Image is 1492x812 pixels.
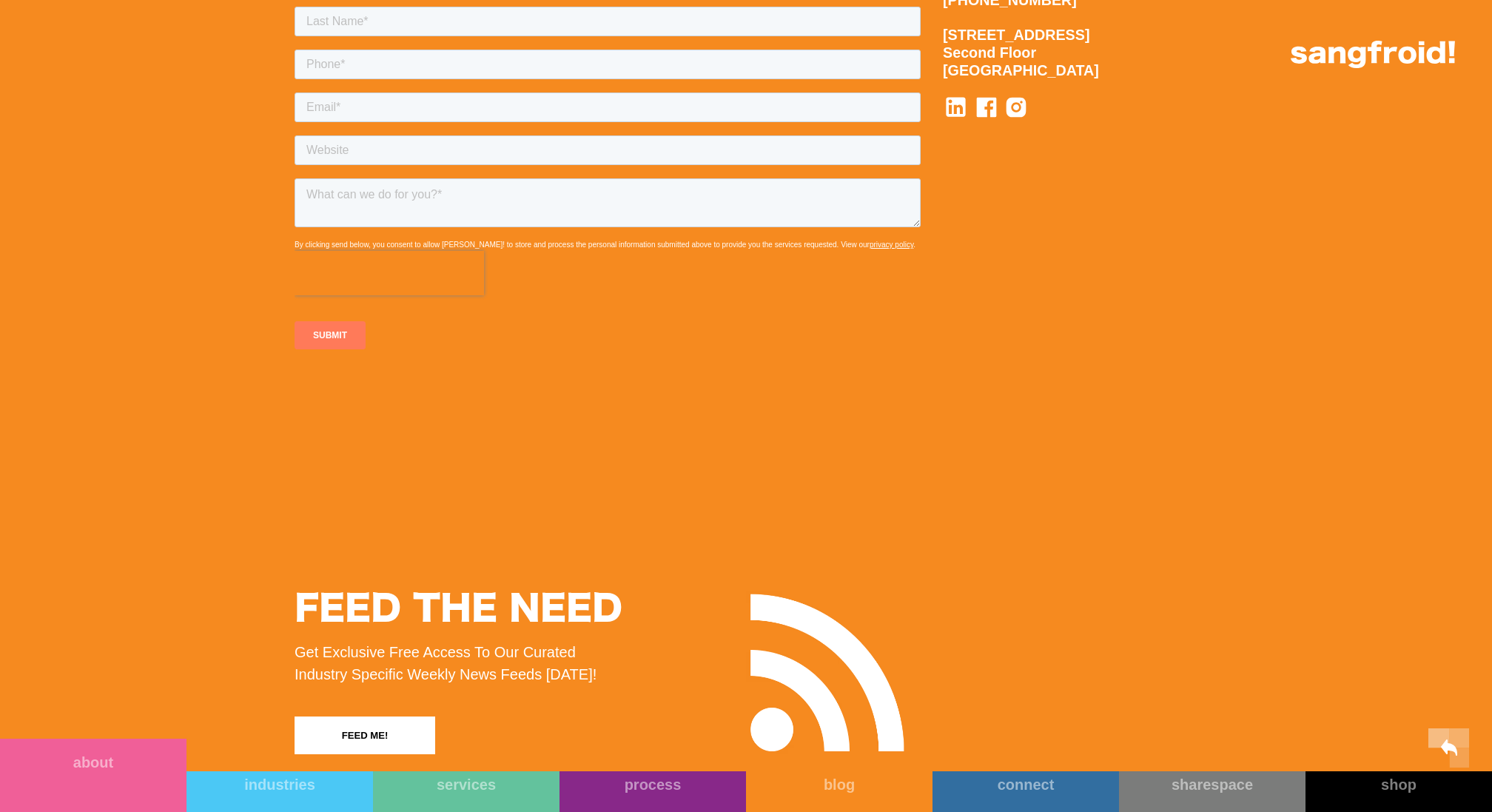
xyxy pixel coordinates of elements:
p: Get Exclusive Free Access To Our Curated Industry Specific Weekly News Feeds [DATE]! [295,641,622,685]
a: FEED ME! [295,717,435,754]
div: FEED ME! [342,728,389,743]
img: This is an image of a orange square button. [1428,728,1470,768]
a: privacy policy [575,280,619,288]
h2: FEED THE NEED [295,591,622,629]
